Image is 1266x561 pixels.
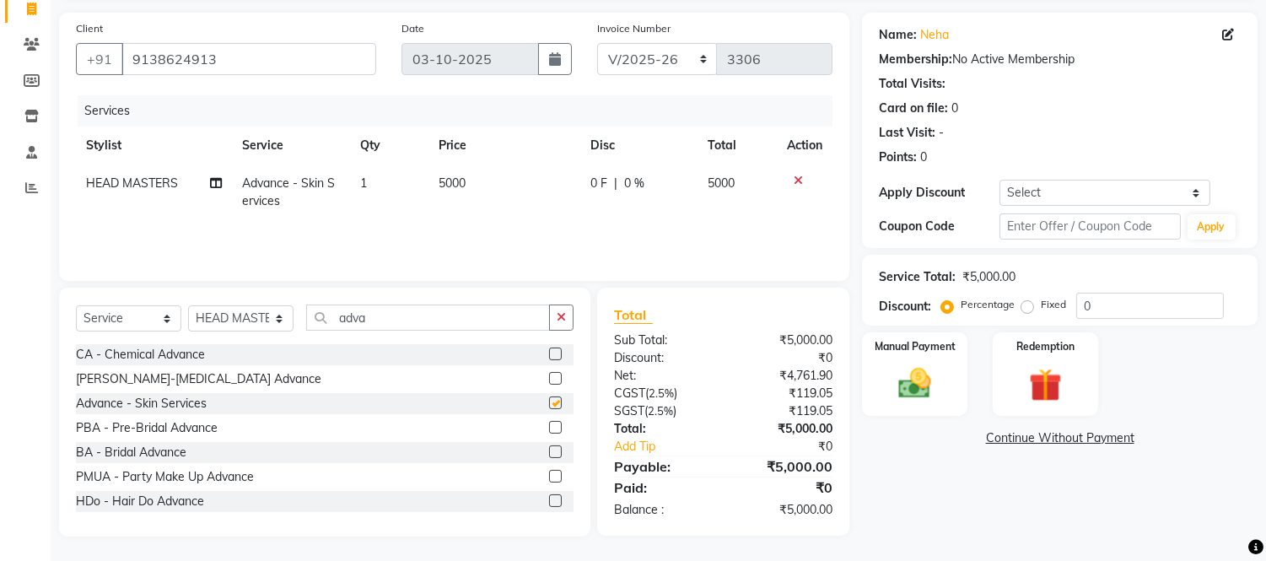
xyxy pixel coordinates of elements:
[724,349,846,367] div: ₹0
[78,95,845,127] div: Services
[879,298,931,316] div: Discount:
[601,402,724,420] div: ( )
[601,438,744,456] a: Add Tip
[939,124,944,142] div: -
[76,21,103,36] label: Client
[875,339,956,354] label: Manual Payment
[648,404,673,418] span: 2.5%
[724,332,846,349] div: ₹5,000.00
[724,456,846,477] div: ₹5,000.00
[601,385,724,402] div: ( )
[1016,339,1075,354] label: Redemption
[76,419,218,437] div: PBA - Pre-Bridal Advance
[121,43,376,75] input: Search by Name/Mobile/Email/Code
[76,43,123,75] button: +91
[614,386,645,401] span: CGST
[76,444,186,461] div: BA - Bridal Advance
[879,75,945,93] div: Total Visits:
[306,305,550,331] input: Search or Scan
[350,127,428,165] th: Qty
[951,100,958,117] div: 0
[961,297,1015,312] label: Percentage
[879,26,917,44] div: Name:
[777,127,832,165] th: Action
[76,468,254,486] div: PMUA - Party Make Up Advance
[597,21,671,36] label: Invoice Number
[401,21,424,36] label: Date
[76,127,232,165] th: Stylist
[724,477,846,498] div: ₹0
[76,493,204,510] div: HDo - Hair Do Advance
[86,175,178,191] span: HEAD MASTERS
[601,367,724,385] div: Net:
[614,403,644,418] span: SGST
[1041,297,1066,312] label: Fixed
[879,148,917,166] div: Points:
[428,127,581,165] th: Price
[879,51,1241,68] div: No Active Membership
[601,420,724,438] div: Total:
[615,175,618,192] span: |
[724,420,846,438] div: ₹5,000.00
[242,175,335,208] span: Advance - Skin Services
[724,501,846,519] div: ₹5,000.00
[1019,364,1072,406] img: _gift.svg
[865,429,1254,447] a: Continue Without Payment
[601,332,724,349] div: Sub Total:
[601,456,724,477] div: Payable:
[1188,214,1236,240] button: Apply
[744,438,846,456] div: ₹0
[601,501,724,519] div: Balance :
[708,175,735,191] span: 5000
[76,395,207,413] div: Advance - Skin Services
[724,367,846,385] div: ₹4,761.90
[920,26,949,44] a: Neha
[724,385,846,402] div: ₹119.05
[601,349,724,367] div: Discount:
[879,218,999,235] div: Coupon Code
[888,364,941,402] img: _cash.svg
[232,127,350,165] th: Service
[76,370,321,388] div: [PERSON_NAME]-[MEDICAL_DATA] Advance
[698,127,777,165] th: Total
[879,124,935,142] div: Last Visit:
[591,175,608,192] span: 0 F
[601,477,724,498] div: Paid:
[76,346,205,364] div: CA - Chemical Advance
[962,268,1015,286] div: ₹5,000.00
[614,306,653,324] span: Total
[879,100,948,117] div: Card on file:
[879,184,999,202] div: Apply Discount
[920,148,927,166] div: 0
[439,175,466,191] span: 5000
[360,175,367,191] span: 1
[625,175,645,192] span: 0 %
[581,127,698,165] th: Disc
[724,402,846,420] div: ₹119.05
[879,268,956,286] div: Service Total:
[879,51,952,68] div: Membership:
[999,213,1180,240] input: Enter Offer / Coupon Code
[649,386,674,400] span: 2.5%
